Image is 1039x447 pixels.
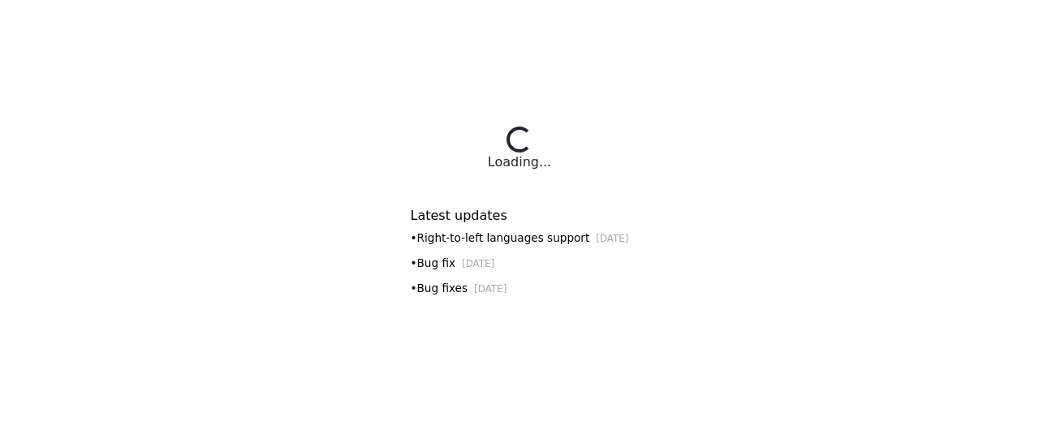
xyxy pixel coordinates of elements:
[596,233,628,244] small: [DATE]
[488,153,551,172] div: Loading...
[411,280,629,297] div: • Bug fixes
[462,258,494,269] small: [DATE]
[411,230,629,247] div: • Right-to-left languages support
[474,283,507,294] small: [DATE]
[411,208,629,223] h6: Latest updates
[411,255,629,272] div: • Bug fix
